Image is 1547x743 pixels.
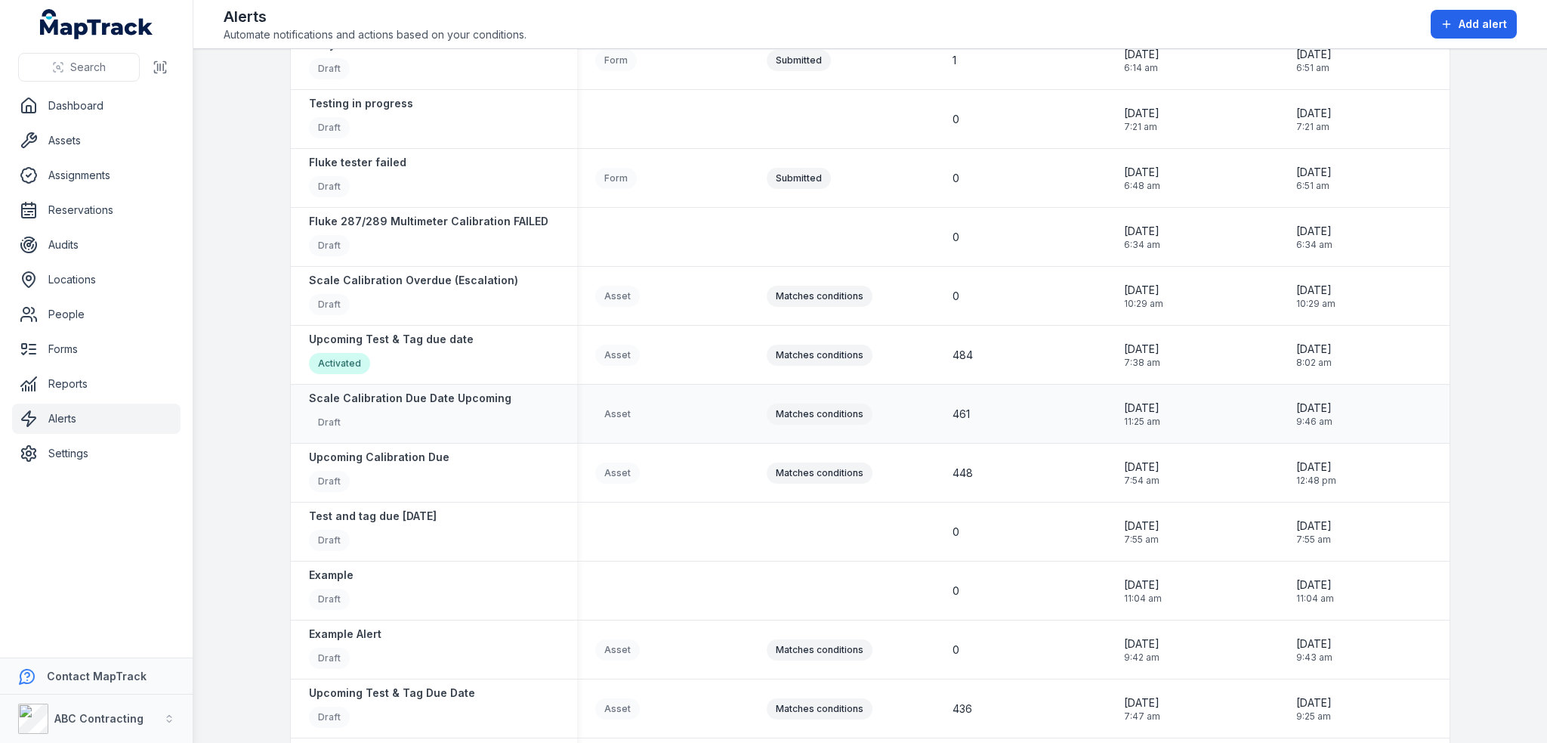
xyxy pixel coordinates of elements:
[767,463,872,484] div: Matches conditions
[1296,460,1336,487] time: 04/08/2025, 12:48:16 pm
[309,568,354,583] strong: Example
[1296,239,1332,251] span: 6:34 am
[18,53,140,82] button: Search
[309,530,350,551] div: Draft
[309,471,350,492] div: Draft
[1124,283,1163,310] time: 18/08/2025, 10:29:33 am
[309,273,518,319] a: Scale Calibration Overdue (Escalation)Draft
[1124,180,1160,192] span: 6:48 am
[309,214,548,229] strong: Fluke 287/289 Multimeter Calibration FAILED
[1296,710,1332,723] span: 9:25 am
[309,37,659,83] a: Daily Excavator Pre-start Checklist - FAIL or Risk Identified ALERTDraft
[1124,121,1159,133] span: 7:21 am
[309,58,350,79] div: Draft
[70,60,106,75] span: Search
[1296,652,1332,664] span: 9:43 am
[309,412,350,433] div: Draft
[767,286,872,307] div: Matches conditions
[12,265,181,295] a: Locations
[1296,695,1332,710] span: [DATE]
[1296,534,1332,546] span: 7:55 am
[12,195,181,225] a: Reservations
[953,642,959,658] span: 0
[12,91,181,121] a: Dashboard
[309,176,350,197] div: Draft
[953,701,972,717] span: 436
[309,450,449,496] a: Upcoming Calibration DueDraft
[953,112,959,127] span: 0
[1124,519,1159,534] span: [DATE]
[309,627,381,673] a: Example AlertDraft
[767,404,872,425] div: Matches conditions
[1124,165,1160,180] span: [DATE]
[1124,416,1160,428] span: 11:25 am
[309,648,350,669] div: Draft
[1296,416,1332,428] span: 9:46 am
[1124,636,1159,664] time: 11/07/2025, 9:42:38 am
[767,639,872,661] div: Matches conditions
[12,369,181,399] a: Reports
[953,466,973,481] span: 448
[1296,62,1332,74] span: 6:51 am
[1296,593,1334,605] span: 11:04 am
[309,96,413,111] strong: Testing in progress
[12,160,181,190] a: Assignments
[1296,357,1332,369] span: 8:02 am
[1296,224,1332,239] span: [DATE]
[1296,106,1332,121] span: [DATE]
[12,125,181,156] a: Assets
[1296,475,1336,487] span: 12:48 pm
[1124,224,1160,251] time: 20/08/2025, 6:34:28 am
[1124,106,1159,133] time: 20/08/2025, 7:21:31 am
[1296,636,1332,664] time: 11/07/2025, 9:43:40 am
[1124,62,1159,74] span: 6:14 am
[1124,401,1160,416] span: [DATE]
[1296,47,1332,74] time: 29/08/2025, 6:51:03 am
[767,50,831,71] div: Submitted
[1296,460,1336,475] span: [DATE]
[1124,519,1159,546] time: 16/07/2025, 7:55:59 am
[224,27,526,42] span: Automate notifications and actions based on your conditions.
[1124,47,1159,62] span: [DATE]
[1296,401,1332,428] time: 19/08/2025, 9:46:02 am
[595,345,640,366] div: Asset
[47,670,147,683] strong: Contact MapTrack
[1124,534,1159,546] span: 7:55 am
[1296,180,1332,192] span: 6:51 am
[309,273,518,288] strong: Scale Calibration Overdue (Escalation)
[1296,401,1332,416] span: [DATE]
[595,463,640,484] div: Asset
[1124,47,1159,74] time: 22/08/2025, 6:14:11 am
[309,332,474,347] strong: Upcoming Test & Tag due date
[953,525,959,540] span: 0
[224,6,526,27] h2: Alerts
[1296,577,1334,605] time: 15/07/2025, 11:04:29 am
[1296,121,1332,133] span: 7:21 am
[1124,695,1160,710] span: [DATE]
[1296,342,1332,369] time: 29/08/2025, 8:02:06 am
[953,230,959,245] span: 0
[1296,519,1332,534] span: [DATE]
[767,345,872,366] div: Matches conditions
[595,168,637,189] div: Form
[309,155,406,170] strong: Fluke tester failed
[953,584,959,599] span: 0
[309,235,350,256] div: Draft
[309,627,381,642] strong: Example Alert
[309,155,406,201] a: Fluke tester failedDraft
[953,289,959,304] span: 0
[1124,106,1159,121] span: [DATE]
[953,171,959,186] span: 0
[12,334,181,364] a: Forms
[309,509,437,555] a: Test and tag due [DATE]Draft
[1124,695,1160,723] time: 03/07/2025, 7:47:08 am
[309,686,475,732] a: Upcoming Test & Tag Due DateDraft
[1124,636,1159,652] span: [DATE]
[309,96,413,142] a: Testing in progressDraft
[1296,165,1332,192] time: 20/08/2025, 6:51:59 am
[12,230,181,260] a: Audits
[309,568,354,614] a: ExampleDraft
[12,438,181,469] a: Settings
[309,450,449,465] strong: Upcoming Calibration Due
[12,299,181,330] a: People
